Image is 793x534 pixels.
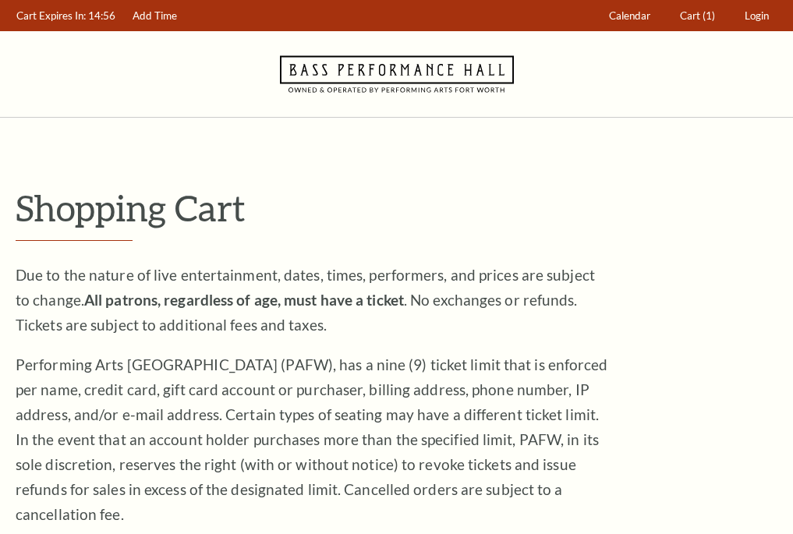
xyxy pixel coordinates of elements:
[602,1,658,31] a: Calendar
[673,1,723,31] a: Cart (1)
[84,291,404,309] strong: All patrons, regardless of age, must have a ticket
[16,352,608,527] p: Performing Arts [GEOGRAPHIC_DATA] (PAFW), has a nine (9) ticket limit that is enforced per name, ...
[680,9,700,22] span: Cart
[16,266,595,334] span: Due to the nature of live entertainment, dates, times, performers, and prices are subject to chan...
[738,1,777,31] a: Login
[16,188,777,228] p: Shopping Cart
[609,9,650,22] span: Calendar
[703,9,715,22] span: (1)
[745,9,769,22] span: Login
[88,9,115,22] span: 14:56
[16,9,86,22] span: Cart Expires In:
[126,1,185,31] a: Add Time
